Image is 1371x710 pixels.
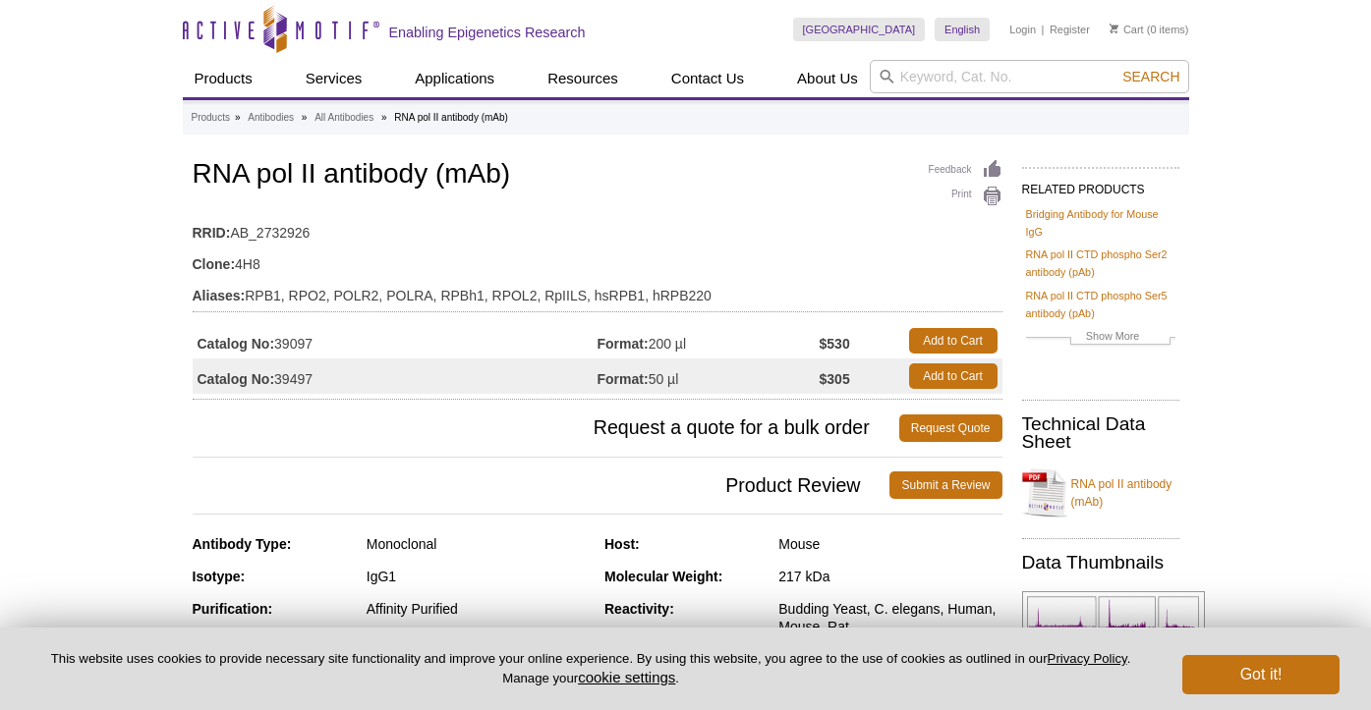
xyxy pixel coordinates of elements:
[1026,287,1175,322] a: RNA pol II CTD phospho Ser5 antibody (pAb)
[1022,415,1179,451] h2: Technical Data Sheet
[394,112,508,123] li: RNA pol II antibody (mAb)
[193,255,236,273] strong: Clone:
[193,224,231,242] strong: RRID:
[778,568,1001,585] div: 217 kDa
[193,471,890,499] span: Product Review
[820,370,850,388] strong: $305
[1022,167,1179,202] h2: RELATED PRODUCTS
[193,569,246,584] strong: Isotype:
[235,112,241,123] li: »
[1022,591,1205,680] img: RNA pol II antibody (mAb) tested by ChIP-Seq.
[193,287,246,304] strong: Aliases:
[198,335,275,353] strong: Catalog No:
[314,109,373,127] a: All Antibodies
[1116,68,1185,85] button: Search
[248,109,294,127] a: Antibodies
[389,24,586,41] h2: Enabling Epigenetics Research
[778,535,1001,553] div: Mouse
[598,358,820,394] td: 50 µl
[1182,655,1340,694] button: Got it!
[929,159,1002,181] a: Feedback
[785,60,870,97] a: About Us
[598,323,820,358] td: 200 µl
[193,323,598,358] td: 39097
[778,600,1001,635] div: Budding Yeast, C. elegans, Human, Mouse, Rat
[889,471,1001,499] a: Submit a Review
[1110,24,1118,33] img: Your Cart
[1050,23,1090,36] a: Register
[598,370,649,388] strong: Format:
[929,186,1002,207] a: Print
[1009,23,1036,36] a: Login
[192,109,230,127] a: Products
[793,18,926,41] a: [GEOGRAPHIC_DATA]
[193,244,1002,275] td: 4H8
[909,328,998,354] a: Add to Cart
[193,414,899,442] span: Request a quote for a bulk order
[604,601,674,617] strong: Reactivity:
[193,358,598,394] td: 39497
[1110,23,1144,36] a: Cart
[1048,651,1127,666] a: Privacy Policy
[403,60,506,97] a: Applications
[1042,18,1045,41] li: |
[1022,554,1179,572] h2: Data Thumbnails
[1026,327,1175,350] a: Show More
[1022,464,1179,522] a: RNA pol II antibody (mAb)
[870,60,1189,93] input: Keyword, Cat. No.
[183,60,264,97] a: Products
[1026,246,1175,281] a: RNA pol II CTD phospho Ser2 antibody (pAb)
[1026,205,1175,241] a: Bridging Antibody for Mouse IgG
[367,600,590,618] div: Affinity Purified
[294,60,374,97] a: Services
[193,159,1002,192] h1: RNA pol II antibody (mAb)
[302,112,308,123] li: »
[578,669,675,685] button: cookie settings
[367,535,590,553] div: Monoclonal
[536,60,630,97] a: Resources
[193,601,273,617] strong: Purification:
[598,335,649,353] strong: Format:
[1122,69,1179,84] span: Search
[899,414,1002,442] a: Request Quote
[198,370,275,388] strong: Catalog No:
[820,335,850,353] strong: $530
[1110,18,1189,41] li: (0 items)
[604,536,640,552] strong: Host:
[193,536,292,552] strong: Antibody Type:
[909,363,998,389] a: Add to Cart
[381,112,387,123] li: »
[604,569,722,584] strong: Molecular Weight:
[31,650,1150,687] p: This website uses cookies to provide necessary site functionality and improve your online experie...
[367,568,590,585] div: IgG1
[193,212,1002,244] td: AB_2732926
[659,60,756,97] a: Contact Us
[193,275,1002,306] td: RPB1, RPO2, POLR2, POLRA, RPBh1, RPOL2, RpIILS, hsRPB1, hRPB220
[935,18,990,41] a: English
